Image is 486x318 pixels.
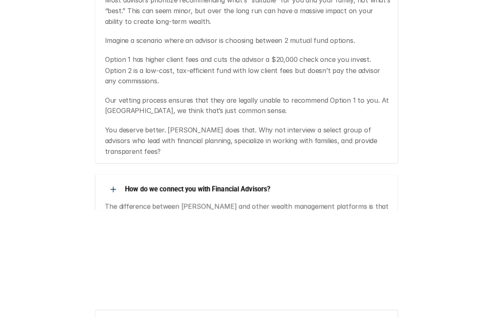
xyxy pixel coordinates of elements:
[103,125,385,157] p: You deserve better. [PERSON_NAME] does that. Why not interview a select group of advisors who lea...
[123,185,384,193] p: How do we connect you with Financial Advisors?
[103,96,385,117] p: Our vetting process ensures that they are legally unable to recommend Option 1 to you. At [GEOGRA...
[103,201,385,222] p: The difference between [PERSON_NAME] and other wealth management platforms is that we focus on qu...
[103,56,385,88] p: Option 1 has higher client fees and cuts the advisor a $20,000 check once you invest. Option 2 is...
[103,37,385,48] p: Imagine a scenario where an advisor is choosing between 2 mutual fund options.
